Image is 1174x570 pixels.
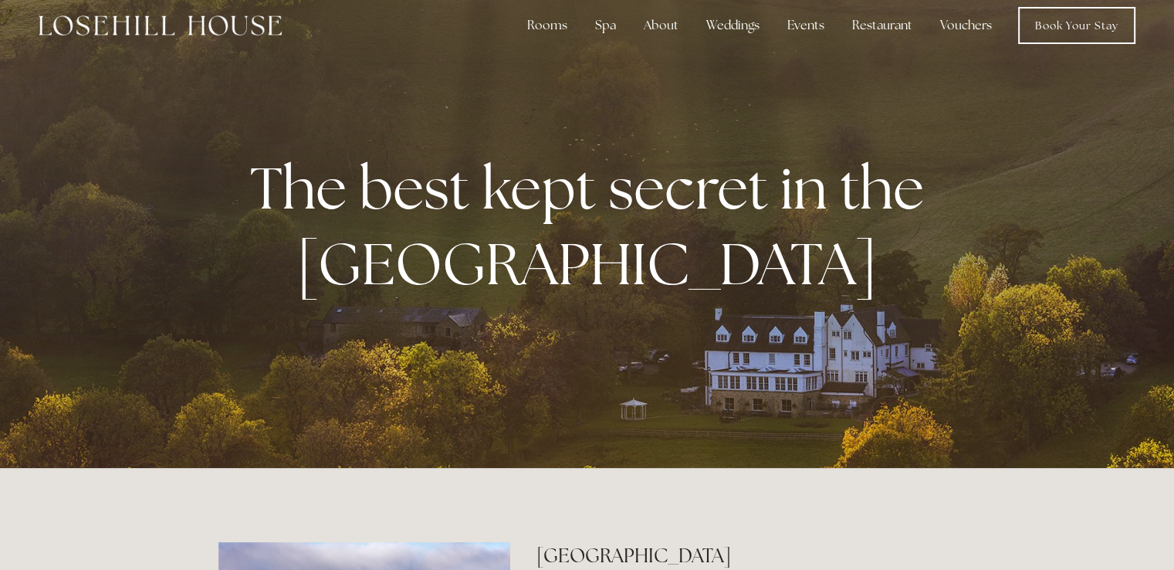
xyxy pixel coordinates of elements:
[1018,7,1135,44] a: Book Your Stay
[583,10,628,41] div: Spa
[515,10,580,41] div: Rooms
[250,150,936,301] strong: The best kept secret in the [GEOGRAPHIC_DATA]
[631,10,691,41] div: About
[775,10,837,41] div: Events
[694,10,772,41] div: Weddings
[928,10,1004,41] a: Vouchers
[840,10,925,41] div: Restaurant
[39,15,282,36] img: Losehill House
[536,542,956,569] h2: [GEOGRAPHIC_DATA]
